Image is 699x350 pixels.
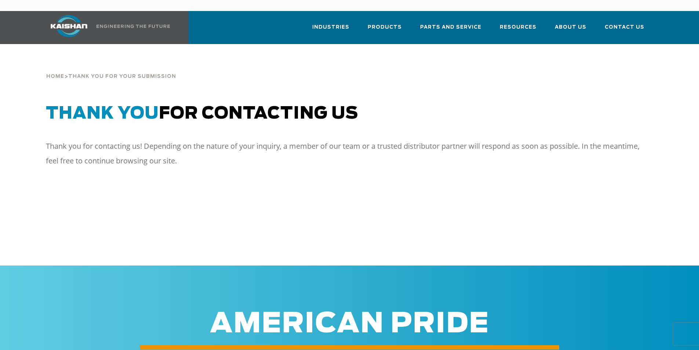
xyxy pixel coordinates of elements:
a: Contact Us [605,18,644,43]
a: Parts and Service [420,18,481,43]
div: > [46,55,654,82]
img: kaishan logo [41,15,97,37]
a: About Us [555,18,586,43]
a: Resources [500,18,536,43]
span: Products [368,23,402,32]
p: Thank you for contacting us! Depending on the nature of your inquiry, a member of our team or a t... [46,139,640,168]
span: Resources [500,23,536,32]
span: Contact Us [605,23,644,32]
a: Kaishan USA [41,11,171,44]
a: Industries [312,18,349,43]
a: HOME [46,71,64,82]
a: Products [368,18,402,43]
span: Industries [312,23,349,32]
img: Engineering the future [97,25,170,28]
span: Thank You [46,105,159,122]
span: Parts and Service [420,23,481,32]
span: for Contacting Us [46,105,358,122]
span: About Us [555,23,586,32]
span: THANK YOU FOR YOUR SUBMISSION [68,71,176,82]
